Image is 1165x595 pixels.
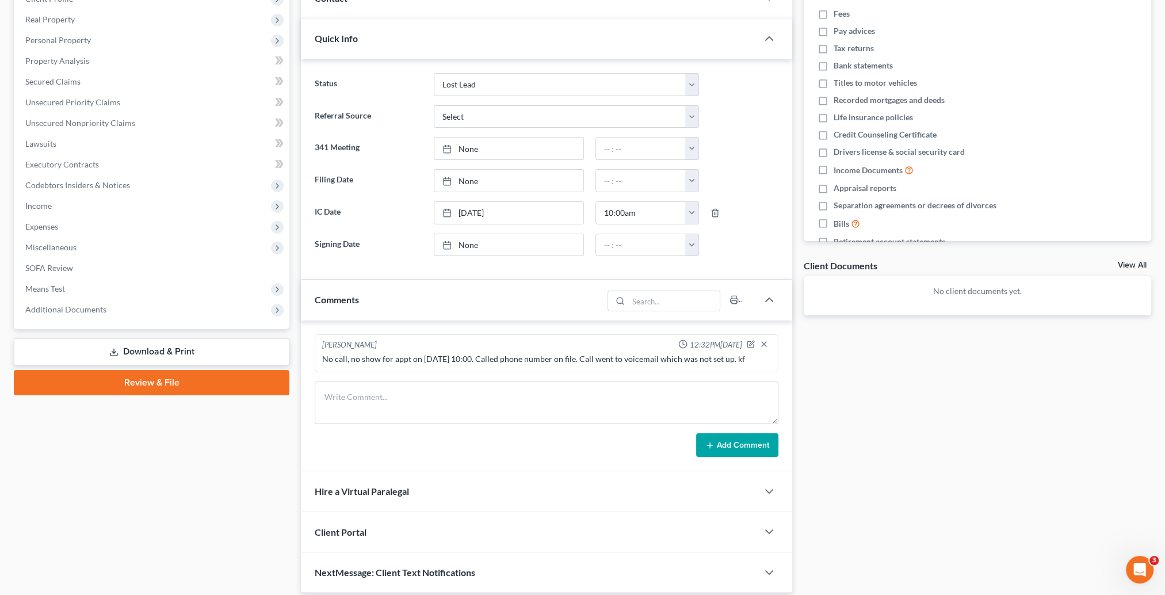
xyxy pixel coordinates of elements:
input: -- : -- [596,234,686,256]
span: Lawsuits [25,139,56,148]
label: Referral Source [309,105,427,128]
span: Retirement account statements [834,236,945,247]
p: No client documents yet. [813,285,1142,297]
a: Secured Claims [16,71,289,92]
a: SOFA Review [16,258,289,279]
input: -- : -- [596,202,686,224]
a: Executory Contracts [16,154,289,175]
label: Signing Date [309,234,427,257]
a: [DATE] [434,202,583,224]
span: Comments [315,294,359,305]
div: [PERSON_NAME] [322,340,377,351]
span: Means Test [25,284,65,293]
a: Download & Print [14,338,289,365]
span: Life insurance policies [834,112,913,123]
span: Appraisal reports [834,182,896,194]
span: NextMessage: Client Text Notifications [315,567,475,578]
button: Add Comment [696,433,778,457]
div: Client Documents [804,260,877,272]
span: Tax returns [834,43,874,54]
a: View All [1118,261,1147,269]
span: Property Analysis [25,56,89,66]
iframe: Intercom live chat [1126,556,1153,583]
span: 3 [1149,556,1159,565]
a: Review & File [14,370,289,395]
span: Client Portal [315,527,366,537]
label: Status [309,73,427,96]
a: Lawsuits [16,134,289,154]
span: 12:32PM[DATE] [690,340,742,350]
span: Bills [834,218,849,230]
span: Bank statements [834,60,893,71]
span: Income [25,201,52,211]
span: Codebtors Insiders & Notices [25,180,130,190]
input: -- : -- [596,138,686,159]
span: Income Documents [834,165,903,176]
a: None [434,170,583,192]
label: 341 Meeting [309,137,427,160]
span: Unsecured Priority Claims [25,97,120,107]
a: Property Analysis [16,51,289,71]
span: SOFA Review [25,263,73,273]
label: IC Date [309,201,427,224]
input: -- : -- [596,170,686,192]
span: Credit Counseling Certificate [834,129,937,140]
span: Titles to motor vehicles [834,77,917,89]
span: Recorded mortgages and deeds [834,94,945,106]
a: None [434,138,583,159]
span: Separation agreements or decrees of divorces [834,200,996,211]
span: Executory Contracts [25,159,99,169]
span: Miscellaneous [25,242,77,252]
span: Drivers license & social security card [834,146,965,158]
span: Hire a Virtual Paralegal [315,486,409,497]
label: Filing Date [309,169,427,192]
span: Expenses [25,222,58,231]
span: Personal Property [25,35,91,45]
a: Unsecured Priority Claims [16,92,289,113]
span: Unsecured Nonpriority Claims [25,118,135,128]
span: Secured Claims [25,77,81,86]
input: Search... [628,291,720,311]
span: Pay advices [834,25,875,37]
span: Additional Documents [25,304,106,314]
a: None [434,234,583,256]
span: Real Property [25,14,75,24]
a: Unsecured Nonpriority Claims [16,113,289,134]
span: Quick Info [315,33,358,44]
span: Fees [834,8,850,20]
div: No call, no show for appt on [DATE] 10:00. Called phone number on file. Call went to voicemail wh... [322,353,771,365]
